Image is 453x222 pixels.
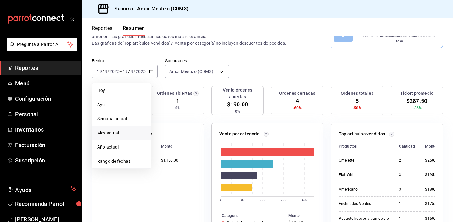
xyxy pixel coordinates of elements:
[219,131,260,137] p: Venta por categoría
[339,158,389,163] div: Omelette
[92,59,158,63] label: Fecha
[97,130,146,136] span: Mes actual
[15,125,76,134] span: Inventarios
[15,141,76,149] span: Facturación
[15,185,68,193] span: Ayuda
[102,69,104,74] span: /
[425,187,439,192] div: $180.00
[220,198,222,202] text: 0
[420,140,439,153] th: Monto
[69,16,74,21] button: open_drawer_menu
[281,198,287,202] text: 300
[15,156,76,165] span: Suscripción
[296,97,299,105] span: 4
[17,41,68,48] span: Pregunta a Parrot AI
[399,172,415,178] div: 3
[135,69,146,74] input: ----
[7,38,77,51] button: Pregunta a Parrot AI
[15,200,76,208] span: Recomienda Parrot
[406,97,427,105] span: $287.50
[15,64,76,72] span: Reportes
[15,79,76,88] span: Menú
[425,201,439,207] div: $175.00
[161,158,196,163] div: $1,150.00
[302,198,307,202] text: 400
[286,212,323,219] th: Monto
[175,105,180,111] span: 0%
[169,68,214,75] span: Amor Mestizo (CDMX)
[212,212,286,219] th: Categoría
[97,69,102,74] input: --
[399,187,415,192] div: 3
[123,25,145,36] button: Resumen
[339,131,385,137] p: Top artículos vendidos
[92,25,113,36] button: Reportes
[104,69,107,74] input: --
[353,105,361,111] span: -50%
[394,140,420,153] th: Cantidad
[109,69,120,74] input: ----
[130,69,133,74] input: --
[15,110,76,118] span: Personal
[239,198,245,202] text: 100
[339,140,394,153] th: Productos
[176,97,179,105] span: 1
[156,140,196,153] th: Monto
[97,116,146,122] span: Semana actual
[279,90,315,97] h3: Órdenes cerradas
[339,201,389,207] div: Enchiladas Verdes
[4,46,77,52] a: Pregunta a Parrot AI
[360,33,439,44] p: Aumenta tus transacciones y gana una mejor tasa
[97,87,146,94] span: Hoy
[235,109,240,114] span: 0%
[97,158,146,165] span: Rango de fechas
[120,69,122,74] span: -
[15,94,76,103] span: Configuración
[425,216,439,221] div: $150.00
[425,172,439,178] div: $195.00
[399,158,415,163] div: 2
[97,101,146,108] span: Ayer
[92,25,145,36] div: navigation tabs
[425,158,439,163] div: $250.00
[339,172,389,178] div: Flat White
[341,90,373,97] h3: Órdenes totales
[92,27,297,46] p: El porcentaje se calcula comparando el período actual con el anterior, ej. semana actual vs. sema...
[412,105,422,111] span: +36%
[109,5,189,13] h3: Sucursal: Amor Mestizo (CDMX)
[157,90,192,97] h3: Órdenes abiertas
[214,87,261,100] h3: Venta órdenes abiertas
[107,69,109,74] span: /
[260,198,266,202] text: 200
[339,216,389,221] div: Paquete huevos y pan de ajo
[97,144,146,151] span: Año actual
[133,69,135,74] span: /
[355,97,359,105] span: 5
[339,187,389,192] div: Americano
[227,100,248,109] span: $190.00
[122,69,128,74] input: --
[128,69,130,74] span: /
[400,90,433,97] h3: Ticket promedio
[293,105,302,111] span: -60%
[165,59,229,63] label: Sucursales
[399,216,415,221] div: 1
[399,201,415,207] div: 1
